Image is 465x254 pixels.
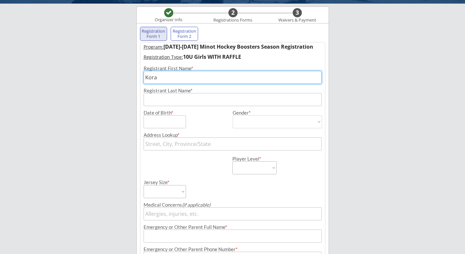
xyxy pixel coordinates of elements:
[144,207,322,220] input: Allergies, injuries, etc.
[142,29,166,39] div: Registration Form 1
[144,44,163,50] u: Program:
[163,43,313,50] strong: [DATE]-[DATE] Minot Hockey Boosters Season Registration
[144,66,322,71] div: Registrant First Name
[144,54,183,60] u: Registration Type:
[182,202,210,208] em: (if applicable)
[275,18,320,23] div: Waivers & Payment
[144,110,177,115] div: Date of Birth
[232,156,277,161] div: Player Level
[233,110,322,115] div: Gender
[144,133,322,137] div: Address Lookup
[144,202,322,207] div: Medical Concerns
[151,17,187,23] div: Organizer Info
[228,9,238,16] div: 2
[183,53,241,60] strong: 10U Girls WITH RAFFLE
[144,137,322,151] input: Street, City, Province/State
[172,29,196,39] div: Registration Form 2
[293,9,302,16] div: 3
[144,88,322,93] div: Registrant Last Name
[144,247,322,252] div: Emergency or Other Parent Phone Number
[144,225,322,230] div: Emergency or Other Parent Full Name
[144,180,177,185] div: Jersey Size
[210,18,256,23] div: Registrations Forms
